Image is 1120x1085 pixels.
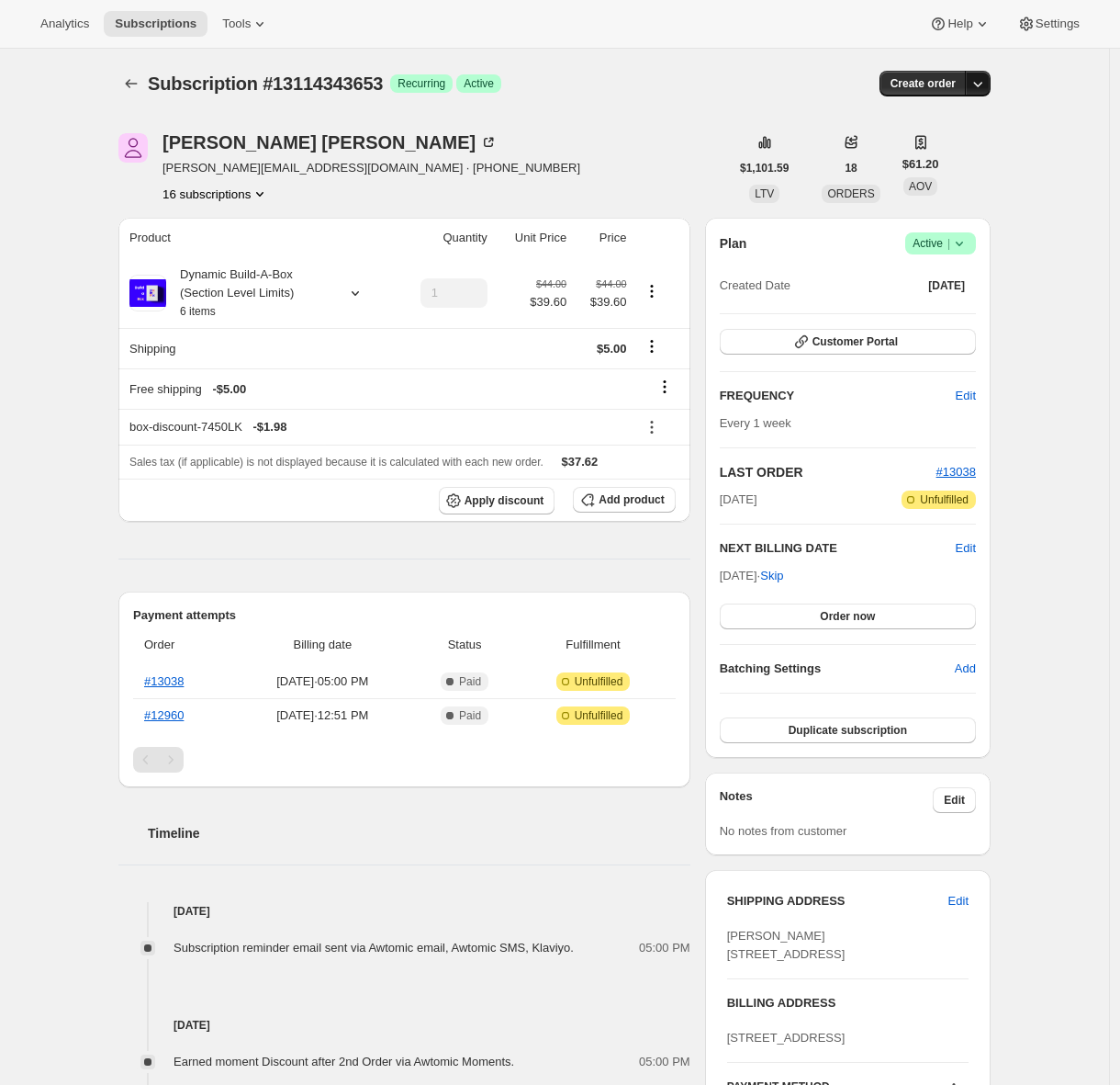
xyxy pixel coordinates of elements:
[238,672,408,691] span: [DATE] · 05:00 PM
[720,718,976,743] button: Duplicate subscription
[918,11,1002,37] button: Help
[820,609,875,624] span: Order now
[1036,17,1080,31] span: Settings
[238,706,408,725] span: [DATE] · 12:51 PM
[639,939,690,957] span: 05:00 PM
[936,465,976,479] a: #13038
[174,1055,514,1068] span: Earned moment Discount after 2nd Order via Awtomic Moments.
[599,492,664,507] span: Add product
[720,329,976,355] button: Customer Portal
[530,293,566,311] span: $39.60
[148,73,383,94] span: Subscription #13114343653
[944,793,965,808] span: Edit
[928,278,965,293] span: [DATE]
[439,487,555,514] button: Apply discount
[465,493,544,508] span: Apply discount
[720,787,934,813] h3: Notes
[879,71,967,96] button: Create order
[162,159,580,177] span: [PERSON_NAME][EMAIL_ADDRESS][DOMAIN_NAME] · [PHONE_NUMBER]
[572,218,632,258] th: Price
[144,708,184,722] a: #12960
[920,492,969,507] span: Unfulfilled
[133,625,232,665] th: Order
[115,17,196,31] span: Subscriptions
[720,234,747,253] h2: Plan
[720,387,956,405] h2: FREQUENCY
[936,463,976,481] button: #13038
[720,463,936,481] h2: LAST ORDER
[104,11,207,37] button: Subscriptions
[740,161,789,175] span: $1,101.59
[917,273,976,299] button: [DATE]
[727,929,846,961] span: [PERSON_NAME] [STREET_ADDRESS]
[845,161,857,175] span: 18
[944,654,987,684] button: Add
[637,336,666,356] button: Shipping actions
[727,1031,846,1045] span: [STREET_ADDRESS]
[720,491,757,509] span: [DATE]
[493,218,572,258] th: Unit Price
[129,380,626,399] div: Free shipping
[596,278,626,289] small: $44.00
[212,380,246,399] span: - $5.00
[727,892,948,910] h3: SHIPPING ADDRESS
[419,636,510,654] span: Status
[720,604,976,629] button: Order now
[129,418,626,436] div: box-discount-7450LK
[398,76,445,91] span: Recurring
[459,674,481,689] span: Paid
[118,133,148,163] span: Adrian Andrade
[1006,11,1091,37] button: Settings
[118,328,395,368] th: Shipping
[755,187,774,200] span: LTV
[129,456,543,469] span: Sales tax (if applicable) is not displayed because it is calculated with each new order.
[955,660,976,678] span: Add
[902,155,939,174] span: $61.20
[720,824,847,838] span: No notes from customer
[749,561,794,591] button: Skip
[890,76,956,91] span: Create order
[238,636,408,654] span: Billing date
[562,455,599,469] span: $37.62
[162,133,498,152] div: [PERSON_NAME] [PERSON_NAME]
[720,660,955,678] h6: Batching Settings
[166,266,331,321] div: Dynamic Build-A-Box (Section Level Limits)
[720,539,956,558] h2: NEXT BILLING DATE
[459,708,481,723] span: Paid
[148,824,690,842] h2: Timeline
[727,994,969,1012] h3: BILLING ADDRESS
[720,277,790,295] span: Created Date
[789,723,907,738] span: Duplicate subscription
[760,567,783,585] span: Skip
[597,342,627,356] span: $5.00
[118,218,395,258] th: Product
[637,281,666,301] button: Product actions
[180,305,216,318] small: 6 items
[947,236,950,251] span: |
[144,674,184,688] a: #13038
[575,674,623,689] span: Unfulfilled
[222,17,251,31] span: Tools
[211,11,280,37] button: Tools
[812,334,898,349] span: Customer Portal
[729,155,800,181] button: $1,101.59
[834,155,868,181] button: 18
[948,892,969,910] span: Edit
[118,1016,690,1034] h4: [DATE]
[40,17,89,31] span: Analytics
[577,293,626,311] span: $39.60
[720,416,791,430] span: Every 1 week
[575,708,623,723] span: Unfulfilled
[133,747,676,773] nav: Pagination
[956,539,976,558] button: Edit
[118,71,144,96] button: Subscriptions
[937,887,980,916] button: Edit
[947,17,972,31] span: Help
[639,1053,690,1071] span: 05:00 PM
[29,11,100,37] button: Analytics
[945,381,987,411] button: Edit
[464,76,494,91] span: Active
[162,185,269,203] button: Product actions
[133,606,676,625] h2: Payment attempts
